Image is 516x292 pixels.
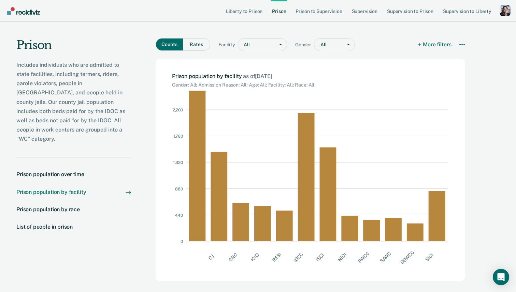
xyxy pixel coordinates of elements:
tspan: NICI [336,252,347,262]
div: Open Intercom Messenger [493,269,509,285]
a: Prison population over time [16,171,131,178]
tspan: SICI [424,252,434,262]
tspan: CRC [228,252,239,263]
button: More filters [418,38,451,51]
div: All [238,40,274,50]
tspan: SAWC [379,250,392,264]
tspan: ICIO [249,252,260,263]
a: Prison population by race [16,206,131,213]
div: Prison population by facility [16,189,86,195]
button: Counts or Rates Toggle: Counts [156,38,183,51]
h1: Prison [16,38,131,58]
tspan: ISCC [292,251,304,263]
button: Profile dropdown button [500,5,511,16]
span: Gender [295,42,314,48]
div: Prison population by race [16,206,80,213]
a: Prison population by facility [16,189,131,195]
div: List of people in prison [16,224,73,230]
tspan: IMSI [271,252,282,263]
input: gender [320,42,321,48]
tspan: ISCI [315,252,325,262]
svg: More options [459,42,465,47]
a: List of people in prison [16,224,131,230]
p: Includes individuals who are admitted to state facilities, including termers, riders, parole viol... [16,60,131,144]
img: Recidiviz [7,7,40,15]
h2: Chart: Prison population by facility. as of September 23, 2025 Current filters: Gender: All; Admi... [172,73,314,88]
tspan: PWCC [357,250,371,264]
span: as of [DATE] [243,73,272,79]
div: Prison population over time [16,171,84,178]
span: Facility [218,42,238,48]
tspan: SBWCC [399,249,415,265]
tspan: CJ [207,253,215,261]
div: Chart subtitle [172,79,314,88]
button: Counts or Rates Toggle: Rates [183,38,210,51]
